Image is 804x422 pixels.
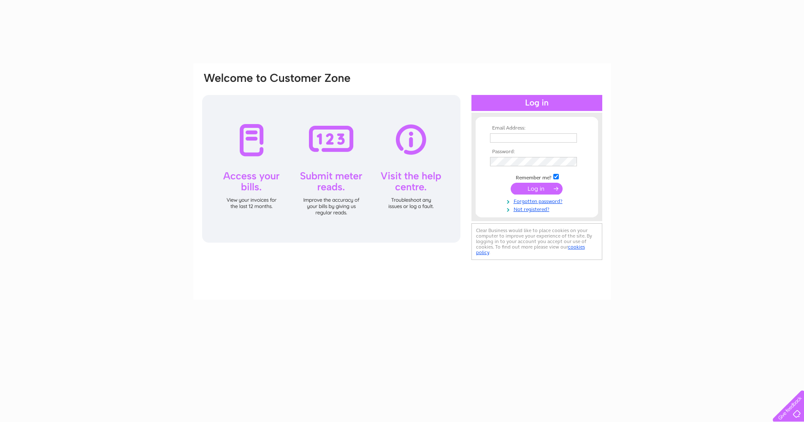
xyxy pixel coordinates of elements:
input: Submit [511,183,563,195]
th: Email Address: [488,125,586,131]
div: Clear Business would like to place cookies on your computer to improve your experience of the sit... [471,223,602,260]
a: Not registered? [490,205,586,213]
a: Forgotten password? [490,197,586,205]
th: Password: [488,149,586,155]
td: Remember me? [488,173,586,181]
a: cookies policy [476,244,585,255]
